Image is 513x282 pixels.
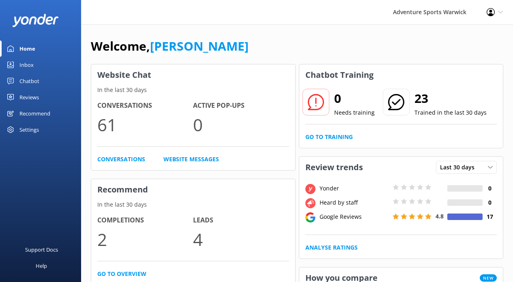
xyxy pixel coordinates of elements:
[150,38,249,54] a: [PERSON_NAME]
[97,226,193,253] p: 2
[36,258,47,274] div: Help
[91,85,295,94] p: In the last 30 days
[91,36,249,56] h1: Welcome,
[91,200,295,209] p: In the last 30 days
[480,274,497,282] span: New
[97,111,193,138] p: 61
[163,155,219,164] a: Website Messages
[414,108,487,117] p: Trained in the last 30 days
[19,122,39,138] div: Settings
[19,89,39,105] div: Reviews
[91,64,295,85] h3: Website Chat
[25,241,58,258] div: Support Docs
[19,41,35,57] div: Home
[318,198,391,207] div: Heard by staff
[91,179,295,200] h3: Recommend
[193,111,289,138] p: 0
[305,132,353,141] a: Go to Training
[334,108,375,117] p: Needs training
[193,215,289,226] h4: Leads
[440,163,479,172] span: Last 30 days
[299,157,369,178] h3: Review trends
[483,198,497,207] h4: 0
[483,212,497,221] h4: 17
[299,64,380,85] h3: Chatbot Training
[305,243,358,252] a: Analyse Ratings
[19,105,50,122] div: Recommend
[483,184,497,193] h4: 0
[318,184,391,193] div: Yonder
[97,155,145,164] a: Conversations
[193,100,289,111] h4: Active Pop-ups
[19,73,39,89] div: Chatbot
[97,269,146,278] a: Go to overview
[436,212,444,220] span: 4.8
[334,89,375,108] h2: 0
[318,212,391,221] div: Google Reviews
[19,57,34,73] div: Inbox
[12,14,59,27] img: yonder-white-logo.png
[97,215,193,226] h4: Completions
[414,89,487,108] h2: 23
[193,226,289,253] p: 4
[97,100,193,111] h4: Conversations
